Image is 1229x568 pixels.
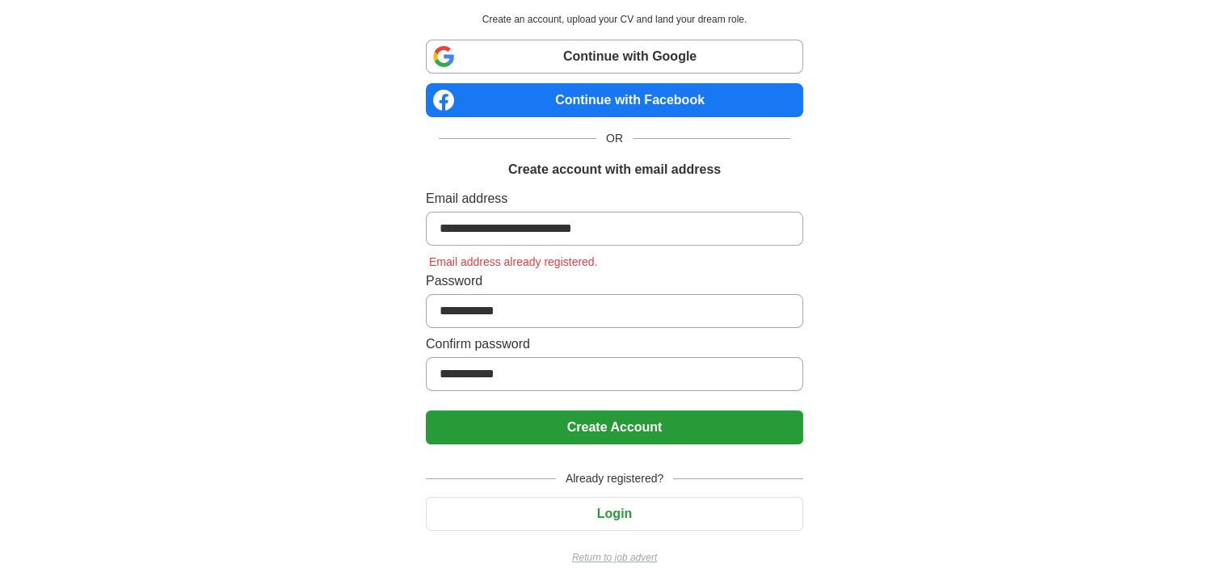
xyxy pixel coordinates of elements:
[596,130,633,147] span: OR
[426,550,803,565] a: Return to job advert
[426,189,803,208] label: Email address
[426,255,601,268] span: Email address already registered.
[426,334,803,354] label: Confirm password
[429,12,800,27] p: Create an account, upload your CV and land your dream role.
[508,160,721,179] h1: Create account with email address
[426,497,803,531] button: Login
[426,507,803,520] a: Login
[556,470,673,487] span: Already registered?
[426,410,803,444] button: Create Account
[426,83,803,117] a: Continue with Facebook
[426,271,803,291] label: Password
[426,40,803,74] a: Continue with Google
